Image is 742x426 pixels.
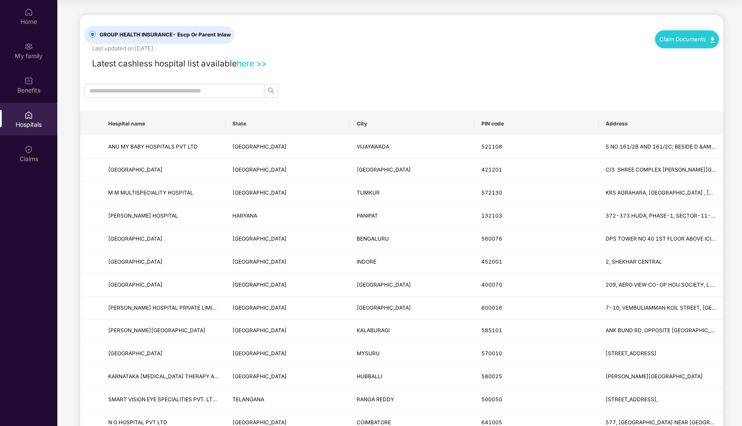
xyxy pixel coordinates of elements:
[101,320,225,343] td: DARSH HOSPITAL
[481,350,502,357] span: 570010
[599,343,723,366] td: 38/2, JLB ROAD, CHAMARAJA MOHALLA
[599,366,723,389] td: GAMANAGATTI ROAD
[108,327,205,334] span: [PERSON_NAME][GEOGRAPHIC_DATA]
[350,320,474,343] td: KALABURAGI
[606,373,703,380] span: [PERSON_NAME][GEOGRAPHIC_DATA]
[599,251,723,274] td: 2, SHEKHAR CENTRAL
[108,396,254,403] span: SMART VISION EYE SPECIALITIES PVT. LTD.MADINAGUDA
[474,112,599,135] th: PIN code
[108,143,198,150] span: ANU MY BABY HOSPITALS PVT LTD
[232,373,287,380] span: [GEOGRAPHIC_DATA]
[357,189,380,196] span: TUMKUR
[481,166,502,173] span: 421201
[24,145,33,154] img: svg+xml;base64,PHN2ZyBpZD0iQ2xhaW0iIHhtbG5zPSJodHRwOi8vd3d3LnczLm9yZy8yMDAwL3N2ZyIgd2lkdGg9IjIwIi...
[357,327,390,334] span: KALABURAGI
[481,189,502,196] span: 572130
[101,251,225,274] td: MACRETINA HOSPITAL
[350,182,474,205] td: TUMKUR
[24,76,33,85] img: svg+xml;base64,PHN2ZyBpZD0iQmVuZWZpdHMiIHhtbG5zPSJodHRwOi8vd3d3LnczLm9yZy8yMDAwL3N2ZyIgd2lkdGg9Ij...
[101,182,225,205] td: M M MULTISPECIALITY HOSPITAL
[92,58,237,69] span: Latest cashless hospital list available
[350,251,474,274] td: INDORE
[599,297,723,320] td: 7-10, VEMBULIAMMAN KOIL STREET, ALANDUR,
[265,87,278,94] span: search
[357,143,389,150] span: VIJAYAWADA
[350,274,474,297] td: MUMBAI
[225,297,350,320] td: TAMIL NADU
[101,159,225,182] td: SHREE ASHIRWAD HOSPITAL
[225,182,350,205] td: KARNATAKA
[350,297,474,320] td: CHENNAI
[264,84,278,98] button: search
[232,304,287,311] span: [GEOGRAPHIC_DATA]
[24,111,33,119] img: svg+xml;base64,PHN2ZyBpZD0iSG9zcGl0YWxzIiB4bWxucz0iaHR0cDovL3d3dy53My5vcmcvMjAwMC9zdmciIHdpZHRoPS...
[481,143,502,150] span: 521108
[96,31,234,39] span: GROUP HEALTH INSURANCE
[108,212,178,219] span: [PERSON_NAME] HOSPITAL
[357,396,394,403] span: RANGA REDDY
[108,166,162,173] span: [GEOGRAPHIC_DATA]
[481,304,502,311] span: 600016
[481,373,502,380] span: 580025
[232,143,287,150] span: [GEOGRAPHIC_DATA]
[24,42,33,51] img: svg+xml;base64,PHN2ZyB3aWR0aD0iMjAiIGhlaWdodD0iMjAiIHZpZXdCb3g9IjAgMCAyMCAyMCIgZmlsbD0ibm9uZSIgeG...
[481,327,502,334] span: 585101
[237,58,267,69] a: here >>
[225,228,350,251] td: KARNATAKA
[357,373,382,380] span: HUBBALLI
[481,258,502,265] span: 452001
[108,189,193,196] span: M M MULTISPECIALITY HOSPITAL
[101,135,225,159] td: ANU MY BABY HOSPITALS PVT LTD
[350,159,474,182] td: MUMBAI
[225,274,350,297] td: MAHARASHTRA
[599,135,723,159] td: S NO 161/2B AND 161/2C; BESIDE D &AMP;NDASH; MART, NH &AMP;NDASH; 16, ENIKEPADU, VIJAYAWADA
[659,36,715,43] a: Claim Documents
[357,304,411,311] span: [GEOGRAPHIC_DATA]
[172,31,231,38] span: - Escp Or Parent Inlaw
[108,350,162,357] span: [GEOGRAPHIC_DATA]
[232,212,257,219] span: HARYANA
[225,343,350,366] td: KARNATAKA
[108,120,219,127] span: Hospital name
[599,320,723,343] td: ANK BUND RD, OPPOSITE APPA PUBLIC SCHOOL, SHARAN NAGAR
[350,228,474,251] td: BENGALURU
[599,389,723,412] td: D. NO: 7, 153/S-1, NH65, OPPOSITE PAI ELECTRONICS, SHANTI NAGAR COLONY,
[225,251,350,274] td: MADHYA PRADESH
[232,258,287,265] span: [GEOGRAPHIC_DATA]
[357,258,376,265] span: INDORE
[357,166,411,173] span: [GEOGRAPHIC_DATA]
[232,166,287,173] span: [GEOGRAPHIC_DATA]
[101,366,225,389] td: KARNATAKA CANCER THERAPY AND RESEARCH INSTITUTE
[599,159,723,182] td: C/3 SHREE COMPLEX OPP MAHAVIR NAGAR, MANPADA ROAD, DOMBIVILI(E), DR TALELS SHREE ASHIRWAD ORTHOPA...
[357,235,389,242] span: BENGALURU
[108,304,222,311] span: [PERSON_NAME] HOSPITAL PRIVATE LIMITED
[350,366,474,389] td: HUBBALLI
[101,228,225,251] td: VASAN EYE CARE HOSPITAL
[232,396,264,403] span: TELANGANA
[24,8,33,17] img: svg+xml;base64,PHN2ZyBpZD0iSG9tZSIgeG1sbnM9Imh0dHA6Ly93d3cudzMub3JnLzIwMDAvc3ZnIiB3aWR0aD0iMjAiIG...
[599,274,723,297] td: 209, AERO VIEW CO-OP HOU SOCIETY, L.B.S MARG, KURLA (W) MUMBAI 400070,
[232,327,287,334] span: [GEOGRAPHIC_DATA]
[606,258,662,265] span: 2, SHEKHAR CENTRAL
[481,419,502,426] span: 641005
[599,112,723,135] th: Address
[350,343,474,366] td: MYSURU
[101,343,225,366] td: NANDHANA EYE HOSPITAL
[225,112,350,135] th: State
[481,235,502,242] span: 560076
[481,281,502,288] span: 400070
[357,212,378,219] span: PANIPAT
[225,205,350,228] td: HARYANA
[225,135,350,159] td: ANDHRA PRADESH
[232,350,287,357] span: [GEOGRAPHIC_DATA]
[108,373,280,380] span: KARNATAKA [MEDICAL_DATA] THERAPY AND RESEARCH INSTITUTE
[108,281,162,288] span: [GEOGRAPHIC_DATA]
[232,419,287,426] span: [GEOGRAPHIC_DATA]
[101,389,225,412] td: SMART VISION EYE SPECIALITIES PVT. LTD.MADINAGUDA
[710,37,715,43] img: svg+xml;base64,PHN2ZyB4bWxucz0iaHR0cDovL3d3dy53My5vcmcvMjAwMC9zdmciIHdpZHRoPSIxMC40IiBoZWlnaHQ9Ij...
[599,205,723,228] td: 372-373 HUDA, PHASE-1, SECTOR-11-12, PANIPAT
[357,281,411,288] span: [GEOGRAPHIC_DATA]
[101,274,225,297] td: FAUZIYA HOSPITAL
[225,389,350,412] td: TELANGANA
[350,135,474,159] td: VIJAYAWADA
